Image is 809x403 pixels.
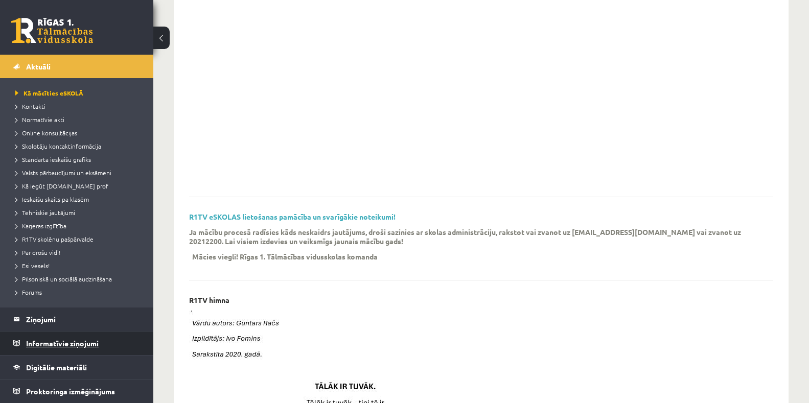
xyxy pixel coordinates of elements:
[15,195,89,203] span: Ieskaišu skaits pa klasēm
[15,208,75,217] span: Tehniskie jautājumi
[15,274,143,283] a: Pilsoniskā un sociālā audzināšana
[11,18,93,43] a: Rīgas 1. Tālmācības vidusskola
[26,307,141,331] legend: Ziņojumi
[15,89,83,97] span: Kā mācīties eSKOLĀ
[15,261,143,270] a: Esi vesels!
[13,55,141,78] a: Aktuāli
[189,296,229,304] p: R1TV himna
[15,222,66,230] span: Karjeras izglītība
[15,288,143,297] a: Forums
[13,380,141,403] a: Proktoringa izmēģinājums
[26,363,87,372] span: Digitālie materiāli
[15,275,112,283] span: Pilsoniskā un sociālā audzināšana
[15,142,101,150] span: Skolotāju kontaktinformācija
[15,248,60,256] span: Par drošu vidi!
[15,88,143,98] a: Kā mācīties eSKOLĀ
[15,234,143,244] a: R1TV skolēnu pašpārvalde
[15,102,45,110] span: Kontakti
[15,169,111,177] span: Valsts pārbaudījumi un eksāmeni
[240,252,378,261] p: Rīgas 1. Tālmācības vidusskolas komanda
[13,331,141,355] a: Informatīvie ziņojumi
[15,141,143,151] a: Skolotāju kontaktinformācija
[15,262,50,270] span: Esi vesels!
[192,252,238,261] p: Mācies viegli!
[15,221,143,230] a: Karjeras izglītība
[15,128,143,137] a: Online konsultācijas
[15,181,143,191] a: Kā iegūt [DOMAIN_NAME] prof
[189,227,758,246] p: Ja mācību procesā radīsies kāds neskaidrs jautājums, droši sazinies ar skolas administrāciju, rak...
[26,62,51,71] span: Aktuāli
[15,168,143,177] a: Valsts pārbaudījumi un eksāmeni
[15,195,143,204] a: Ieskaišu skaits pa klasēm
[15,288,42,296] span: Forums
[13,307,141,331] a: Ziņojumi
[15,155,91,163] span: Standarta ieskaišu grafiks
[15,182,108,190] span: Kā iegūt [DOMAIN_NAME] prof
[15,248,143,257] a: Par drošu vidi!
[15,115,64,124] span: Normatīvie akti
[15,115,143,124] a: Normatīvie akti
[15,129,77,137] span: Online konsultācijas
[26,331,141,355] legend: Informatīvie ziņojumi
[189,212,396,221] a: R1TV eSKOLAS lietošanas pamācība un svarīgākie noteikumi!
[15,208,143,217] a: Tehniskie jautājumi
[15,102,143,111] a: Kontakti
[26,387,115,396] span: Proktoringa izmēģinājums
[15,235,94,243] span: R1TV skolēnu pašpārvalde
[13,355,141,379] a: Digitālie materiāli
[15,155,143,164] a: Standarta ieskaišu grafiks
